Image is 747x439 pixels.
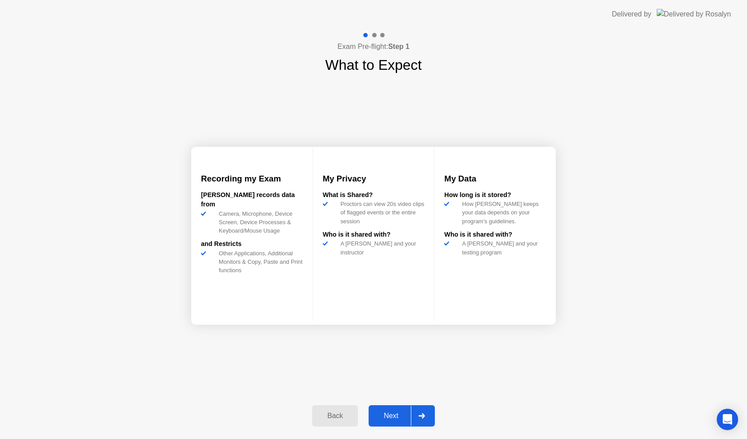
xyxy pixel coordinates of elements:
button: Back [312,405,358,427]
h3: My Privacy [323,173,425,185]
div: Who is it shared with? [444,230,546,240]
div: Open Intercom Messenger [717,409,738,430]
div: Camera, Microphone, Device Screen, Device Processes & Keyboard/Mouse Usage [215,209,303,235]
div: [PERSON_NAME] records data from [201,190,303,209]
div: Other Applications, Additional Monitors & Copy, Paste and Print functions [215,249,303,275]
b: Step 1 [388,43,410,50]
button: Next [369,405,435,427]
div: Proctors can view 20s video clips of flagged events or the entire session [337,200,425,226]
div: How [PERSON_NAME] keeps your data depends on your program’s guidelines. [458,200,546,226]
div: Back [315,412,355,420]
div: A [PERSON_NAME] and your instructor [337,239,425,256]
div: What is Shared? [323,190,425,200]
div: How long is it stored? [444,190,546,200]
h3: Recording my Exam [201,173,303,185]
img: Delivered by Rosalyn [657,9,731,19]
h4: Exam Pre-flight: [337,41,410,52]
div: Next [371,412,411,420]
h3: My Data [444,173,546,185]
div: Who is it shared with? [323,230,425,240]
h1: What to Expect [325,54,422,76]
div: and Restricts [201,239,303,249]
div: Delivered by [612,9,651,20]
div: A [PERSON_NAME] and your testing program [458,239,546,256]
